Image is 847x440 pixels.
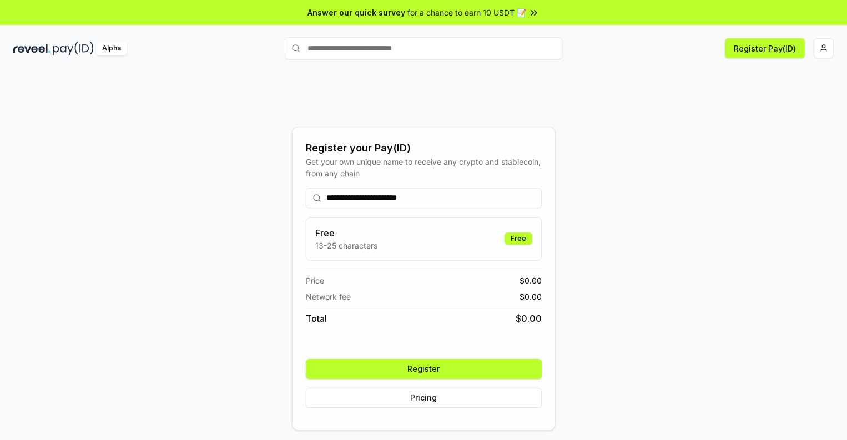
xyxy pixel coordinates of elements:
[407,7,526,18] span: for a chance to earn 10 USDT 📝
[306,388,542,408] button: Pricing
[306,312,327,325] span: Total
[505,232,532,245] div: Free
[516,312,542,325] span: $ 0.00
[520,275,542,286] span: $ 0.00
[306,291,351,302] span: Network fee
[306,140,542,156] div: Register your Pay(ID)
[725,38,805,58] button: Register Pay(ID)
[306,156,542,179] div: Get your own unique name to receive any crypto and stablecoin, from any chain
[315,240,377,251] p: 13-25 characters
[307,7,405,18] span: Answer our quick survey
[306,275,324,286] span: Price
[13,42,51,55] img: reveel_dark
[315,226,377,240] h3: Free
[306,359,542,379] button: Register
[520,291,542,302] span: $ 0.00
[53,42,94,55] img: pay_id
[96,42,127,55] div: Alpha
